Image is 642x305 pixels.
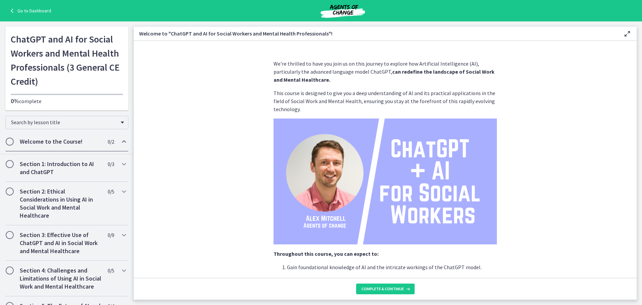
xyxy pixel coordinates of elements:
[8,7,51,15] a: Go to Dashboard
[11,97,123,105] p: complete
[139,29,613,37] h3: Welcome to "ChatGPT and AI for Social Workers and Mental Health Professionals"!
[5,116,128,129] div: Search by lesson title
[20,138,101,146] h2: Welcome to the Course!
[20,231,101,255] h2: Section 3: Effective Use of ChatGPT and AI in Social Work and Mental Healthcare
[108,138,114,146] span: 0 / 2
[11,32,123,88] h1: ChatGPT and AI for Social Workers and Mental Health Professionals (3 General CE Credit)
[20,160,101,176] h2: Section 1: Introduction to AI and ChatGPT
[20,187,101,220] h2: Section 2: Ethical Considerations in Using AI in Social Work and Mental Healthcare
[274,89,497,113] p: This course is designed to give you a deep understanding of AI and its practical applications in ...
[274,119,497,244] img: ChatGPT____AI__for_Social__Workers.png
[11,119,117,126] span: Search by lesson title
[287,263,497,271] p: Gain foundational knowledge of AI and the intricate workings of the ChatGPT model.
[108,266,114,275] span: 0 / 5
[274,60,497,84] p: We're thrilled to have you join us on this journey to explore how Artificial Intelligence (AI), p...
[108,160,114,168] span: 0 / 3
[108,187,114,196] span: 0 / 5
[287,277,497,293] p: Navigate the complex ethical considerations associated with AI use in social work and mental heal...
[361,286,404,292] span: Complete & continue
[11,97,19,105] span: 0%
[20,266,101,291] h2: Section 4: Challenges and Limitations of Using AI in Social Work and Mental Healthcare
[274,250,379,257] strong: Throughout this course, you can expect to:
[356,284,415,294] button: Complete & continue
[108,231,114,239] span: 0 / 9
[303,3,383,19] img: Agents of Change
